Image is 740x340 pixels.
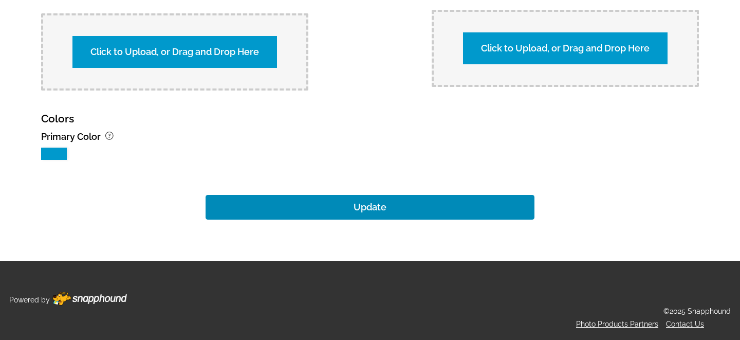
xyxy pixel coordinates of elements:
[666,320,704,328] a: Contact Us
[41,109,74,129] h3: Colors
[9,294,50,307] p: Powered by
[663,305,731,318] p: ©2025 Snapphound
[463,32,668,64] label: Click to Upload, or Drag and Drop Here
[576,320,658,328] a: Photo Products Partners
[206,195,534,220] button: Update
[72,36,277,68] label: Click to Upload, or Drag and Drop Here
[41,131,101,142] b: Primary Color
[108,132,111,139] tspan: ?
[52,292,127,306] img: Footer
